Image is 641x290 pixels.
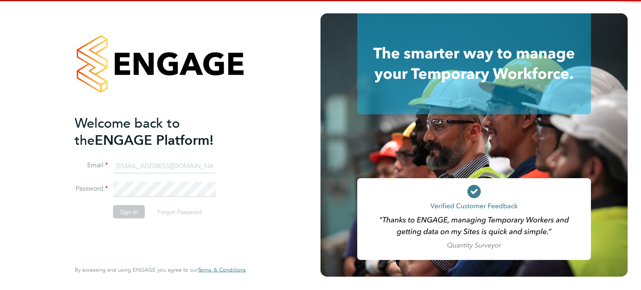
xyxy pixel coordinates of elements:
[198,266,246,273] span: Terms & Conditions
[198,267,246,273] a: Terms & Conditions
[75,161,108,170] label: Email
[75,115,180,148] span: Welcome back to the
[151,205,209,219] button: Forgot Password
[113,159,216,174] input: Enter your work email...
[75,266,246,273] span: By accessing and using ENGAGE you agree to our
[75,184,108,193] label: Password
[113,205,145,219] button: Sign In
[75,114,237,149] h2: ENGAGE Platform!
